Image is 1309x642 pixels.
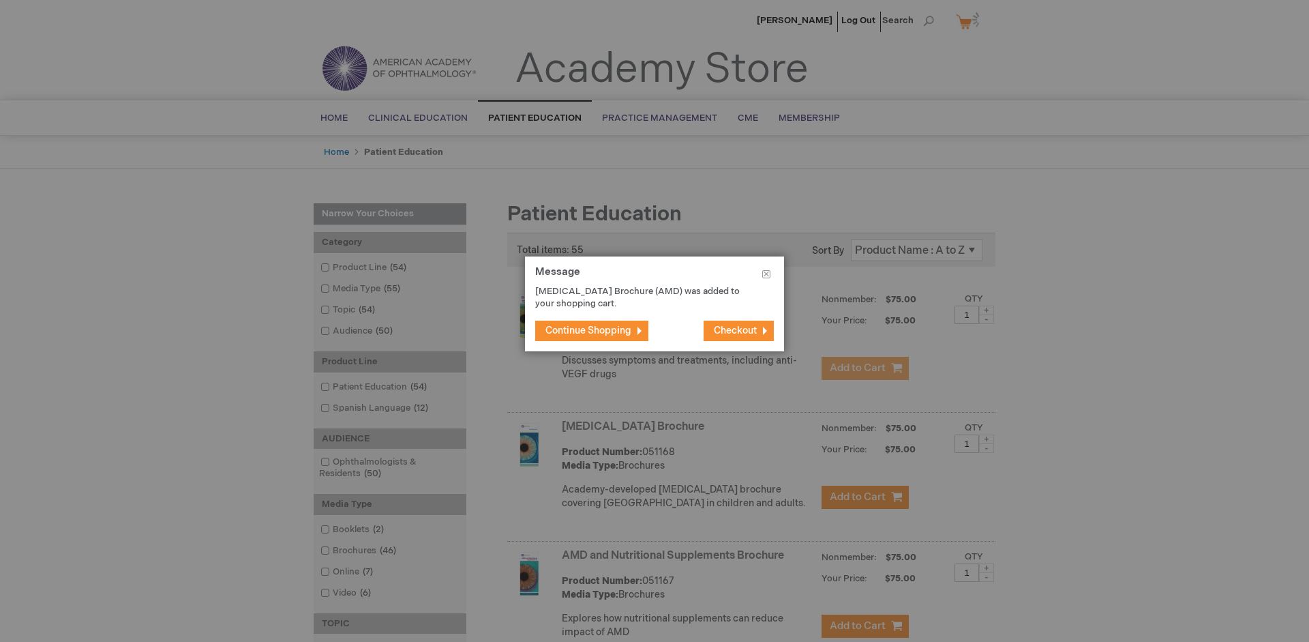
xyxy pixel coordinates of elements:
[714,325,757,336] span: Checkout
[535,285,753,310] p: [MEDICAL_DATA] Brochure (AMD) was added to your shopping cart.
[535,267,774,285] h1: Message
[704,321,774,341] button: Checkout
[545,325,631,336] span: Continue Shopping
[535,321,648,341] button: Continue Shopping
